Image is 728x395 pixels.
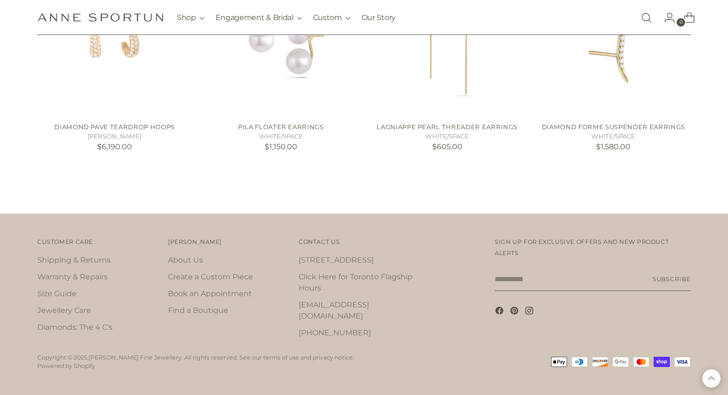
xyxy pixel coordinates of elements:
span: Contact Us [299,238,340,245]
a: Open cart modal [676,8,695,27]
button: Custom [313,7,350,28]
a: [EMAIL_ADDRESS][DOMAIN_NAME] [299,300,369,320]
span: $1,150.00 [265,142,297,151]
a: Size Guide [37,289,77,298]
h5: WHITE/SPACE [536,132,691,141]
a: Warranty & Repairs [37,272,108,281]
a: Our Story [362,7,396,28]
a: About Us [168,256,203,264]
span: $1,580.00 [596,142,630,151]
button: Shop [177,7,204,28]
button: Back to top [702,369,721,388]
a: Jewellery Care [37,306,91,315]
span: [PERSON_NAME] [168,238,222,245]
a: Shipping & Returns [37,256,111,264]
span: Customer Care [37,238,93,245]
a: Find a Boutique [168,306,228,315]
span: 0 [677,18,685,27]
a: Open search modal [637,8,656,27]
span: Sign up for exclusive offers and new product alerts [495,238,669,256]
a: [PERSON_NAME] Fine Jewellery [89,354,182,361]
a: [STREET_ADDRESS] [299,256,374,264]
a: Diamond Pave Teardrop Hoops [54,123,175,131]
a: Diamonds: The 4 C's [37,323,112,332]
span: $605.00 [432,142,462,151]
button: Engagement & Bridal [216,7,302,28]
a: Anne Sportun Fine Jewellery [37,13,163,22]
h5: [PERSON_NAME] [37,132,192,141]
a: Book an Appointment [168,289,252,298]
h5: WHITE/SPACE [370,132,524,141]
h5: WHITE/SPACE [203,132,358,141]
a: Click Here for Toronto Flagship Hours [299,272,413,292]
a: Lagniappe Pearl Threader Earrings [377,123,518,131]
a: Powered by Shopify [37,362,95,369]
a: Go to the account page [657,8,675,27]
a: Pila Floater Earrings [238,123,324,131]
a: [PHONE_NUMBER] [299,328,371,337]
span: $6,190.00 [97,142,132,151]
a: Diamond Forme Suspender Earrings [542,123,685,131]
a: Create a Custom Piece [168,272,253,281]
button: Subscribe [652,268,691,291]
p: Copyright © 2025, . All rights reserved. See our terms of use and privacy notice. [37,353,354,362]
